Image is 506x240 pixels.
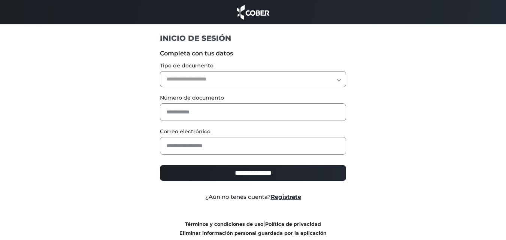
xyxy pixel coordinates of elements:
[160,128,346,136] label: Correo electrónico
[271,193,301,200] a: Registrate
[154,193,352,201] div: ¿Aún no tenés cuenta?
[154,219,352,237] div: |
[185,221,263,227] a: Términos y condiciones de uso
[235,4,272,21] img: cober_marca.png
[160,49,346,58] label: Completa con tus datos
[179,230,327,236] a: Eliminar información personal guardada por la aplicación
[160,62,346,70] label: Tipo de documento
[160,33,346,43] h1: INICIO DE SESIÓN
[160,94,346,102] label: Número de documento
[265,221,321,227] a: Política de privacidad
